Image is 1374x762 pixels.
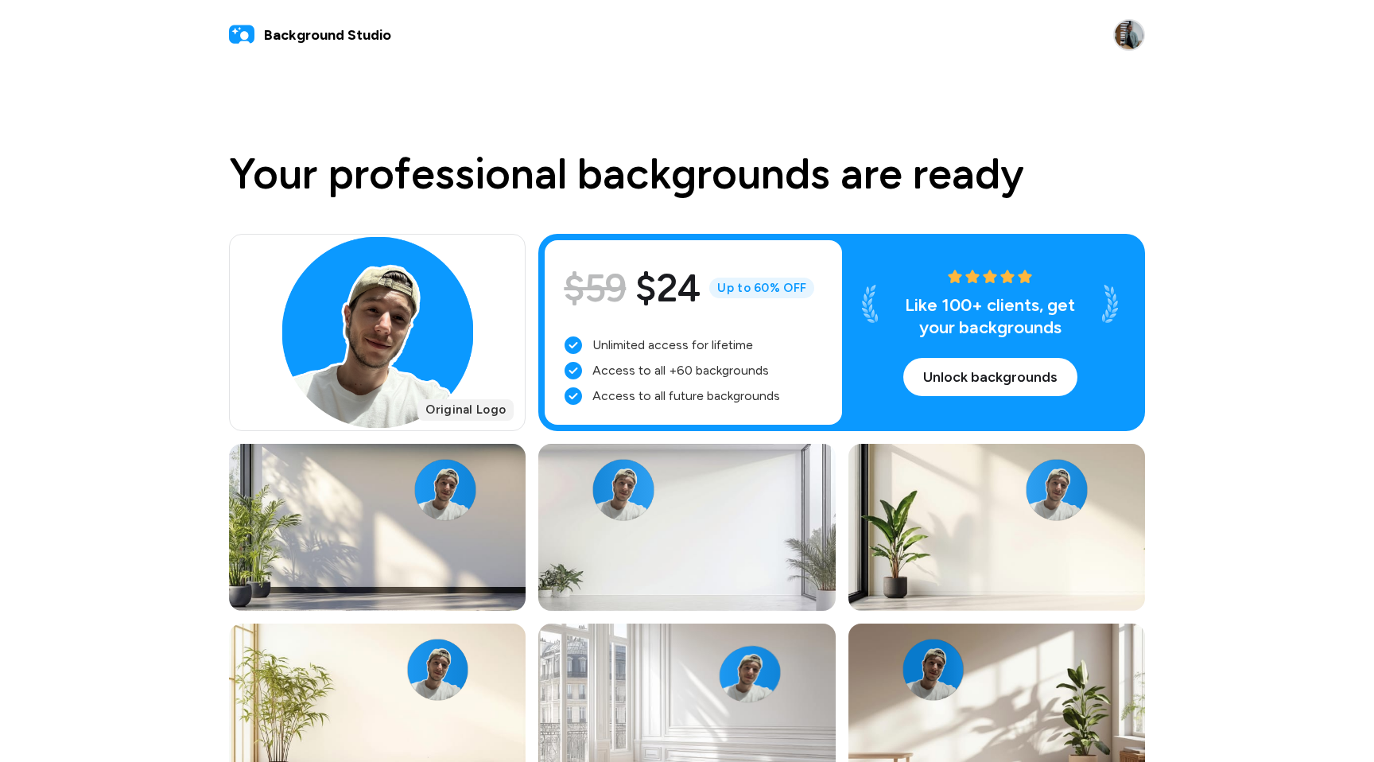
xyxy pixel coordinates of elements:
[564,361,822,380] li: Access to all +60 backgrounds
[1113,19,1145,51] img: userMenu.userAvatarAlt
[564,387,822,406] li: Access to all future backgrounds
[280,235,475,430] img: Project logo
[229,22,254,48] img: logo
[229,153,1024,196] h1: Your professional backgrounds are ready
[862,285,878,323] img: Laurel White
[417,399,514,421] span: Original Logo
[264,25,391,46] span: Background Studio
[923,367,1058,388] span: Unlock backgrounds
[903,358,1077,396] button: Unlock backgrounds
[229,22,391,48] a: Background Studio
[564,259,626,317] span: $59
[635,259,700,317] span: $24
[564,336,822,355] li: Unlimited access for lifetime
[709,278,814,299] span: Up to 60% OFF
[891,294,1089,339] p: Like 100+ clients, get your backgrounds
[1102,285,1118,323] img: Laurel White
